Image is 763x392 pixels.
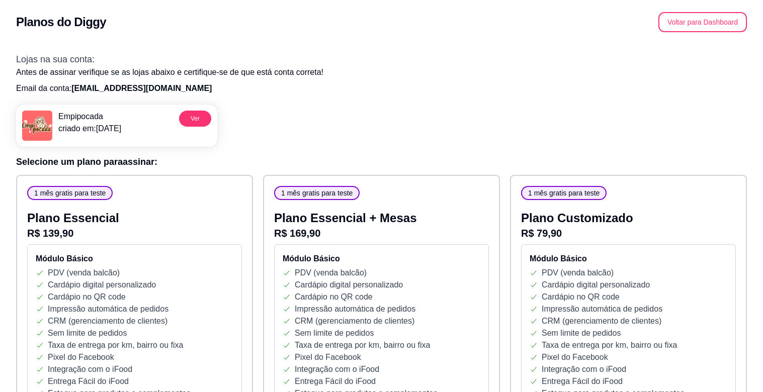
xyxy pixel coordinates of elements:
p: Plano Customizado [521,210,736,226]
p: Pixel do Facebook [48,351,114,363]
span: 1 mês gratis para teste [30,188,110,198]
p: R$ 139,90 [27,226,242,240]
p: R$ 169,90 [274,226,489,240]
a: Voltar para Dashboard [658,18,747,26]
p: Cardápio no QR code [295,291,373,303]
p: Impressão automática de pedidos [542,303,662,315]
span: [EMAIL_ADDRESS][DOMAIN_NAME] [71,84,212,92]
p: Plano Essencial + Mesas [274,210,489,226]
p: Integração com o iFood [542,363,626,375]
p: criado em: [DATE] [58,123,121,135]
p: Cardápio digital personalizado [295,279,403,291]
p: Impressão automática de pedidos [48,303,168,315]
p: CRM (gerenciamento de clientes) [48,315,167,327]
p: Impressão automática de pedidos [295,303,415,315]
p: Entrega Fácil do iFood [48,375,129,387]
p: Pixel do Facebook [295,351,361,363]
h4: Módulo Básico [530,253,727,265]
button: Voltar para Dashboard [658,12,747,32]
p: Sem limite de pedidos [542,327,621,339]
button: Ver [179,111,211,127]
p: Sem limite de pedidos [295,327,374,339]
p: CRM (gerenciamento de clientes) [542,315,661,327]
p: PDV (venda balcão) [48,267,120,279]
img: menu logo [22,111,52,141]
p: CRM (gerenciamento de clientes) [295,315,414,327]
p: Antes de assinar verifique se as lojas abaixo e certifique-se de que está conta correta! [16,66,747,78]
p: Cardápio digital personalizado [48,279,156,291]
h4: Módulo Básico [36,253,233,265]
p: Plano Essencial [27,210,242,226]
p: Cardápio no QR code [48,291,126,303]
p: Taxa de entrega por km, bairro ou fixa [295,339,430,351]
a: menu logoEmpipocadacriado em:[DATE]Ver [16,105,217,147]
p: Integração com o iFood [48,363,132,375]
p: Cardápio no QR code [542,291,620,303]
h3: Selecione um plano para assinar : [16,155,747,169]
p: Taxa de entrega por km, bairro ou fixa [542,339,677,351]
span: 1 mês gratis para teste [524,188,604,198]
p: Email da conta: [16,82,747,94]
span: 1 mês gratis para teste [277,188,357,198]
p: Sem limite de pedidos [48,327,127,339]
p: PDV (venda balcão) [542,267,614,279]
h4: Módulo Básico [283,253,480,265]
h3: Lojas na sua conta: [16,52,747,66]
p: Empipocada [58,111,121,123]
p: Entrega Fácil do iFood [295,375,376,387]
p: Integração com o iFood [295,363,379,375]
p: R$ 79,90 [521,226,736,240]
h2: Planos do Diggy [16,14,106,30]
p: PDV (venda balcão) [295,267,367,279]
p: Cardápio digital personalizado [542,279,650,291]
p: Taxa de entrega por km, bairro ou fixa [48,339,183,351]
p: Entrega Fácil do iFood [542,375,623,387]
p: Pixel do Facebook [542,351,608,363]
